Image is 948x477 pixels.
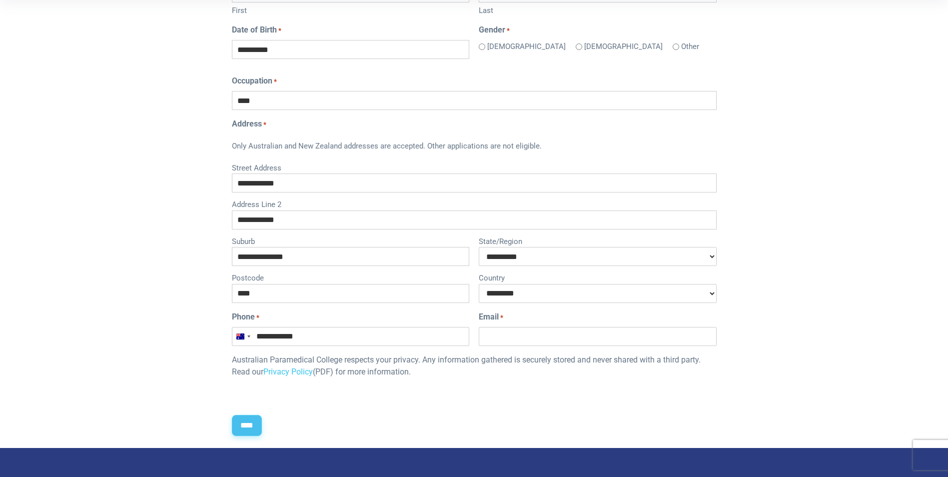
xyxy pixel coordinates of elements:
label: [DEMOGRAPHIC_DATA] [584,41,663,52]
label: Last [479,2,716,16]
p: Australian Paramedical College respects your privacy. Any information gathered is securely stored... [232,354,717,378]
label: Phone [232,311,259,323]
label: Occupation [232,75,277,87]
label: State/Region [479,233,716,247]
div: Only Australian and New Zealand addresses are accepted. Other applications are not eligible. [232,134,717,160]
label: Address Line 2 [232,196,717,210]
label: Country [479,270,716,284]
label: Date of Birth [232,24,281,36]
label: Email [479,311,503,323]
legend: Gender [479,24,716,36]
label: Street Address [232,160,717,174]
label: Suburb [232,233,469,247]
label: Other [681,41,699,52]
label: Postcode [232,270,469,284]
label: [DEMOGRAPHIC_DATA] [487,41,566,52]
legend: Address [232,118,717,130]
button: Selected country [232,327,253,345]
a: Privacy Policy [263,367,313,376]
label: First [232,2,469,16]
